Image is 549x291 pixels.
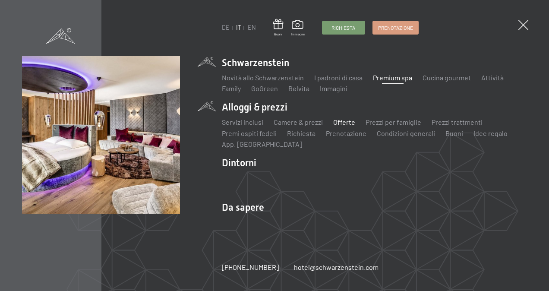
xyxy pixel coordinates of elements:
a: Immagini [320,84,347,92]
a: EN [248,24,256,31]
a: Prenotazione [326,129,366,137]
span: Prenotazione [378,24,413,32]
a: Buoni [445,129,463,137]
a: Buoni [273,19,283,37]
a: Family [222,84,241,92]
a: Premi ospiti fedeli [222,129,277,137]
a: Condizioni generali [377,129,435,137]
a: Servizi inclusi [222,118,263,126]
a: Prezzi per famiglie [366,118,421,126]
span: Immagini [291,32,305,37]
span: Richiesta [331,24,355,32]
a: Idee regalo [473,129,508,137]
a: Richiesta [322,21,365,34]
a: I padroni di casa [314,73,363,82]
a: Immagini [291,20,305,36]
a: Novità allo Schwarzenstein [222,73,304,82]
a: IT [236,24,241,31]
a: Prezzi trattmenti [432,118,483,126]
a: Prenotazione [373,21,418,34]
a: GoGreen [251,84,278,92]
a: Attività [481,73,504,82]
a: App. [GEOGRAPHIC_DATA] [222,140,302,148]
a: Cucina gourmet [423,73,471,82]
a: DE [222,24,230,31]
span: Buoni [273,32,283,37]
a: Camere & prezzi [274,118,323,126]
a: hotel@schwarzenstein.com [294,263,379,272]
a: Belvita [288,84,309,92]
a: Offerte [333,118,355,126]
span: [PHONE_NUMBER] [222,263,279,271]
a: [PHONE_NUMBER] [222,263,279,272]
a: Richiesta [287,129,316,137]
a: Premium spa [373,73,412,82]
